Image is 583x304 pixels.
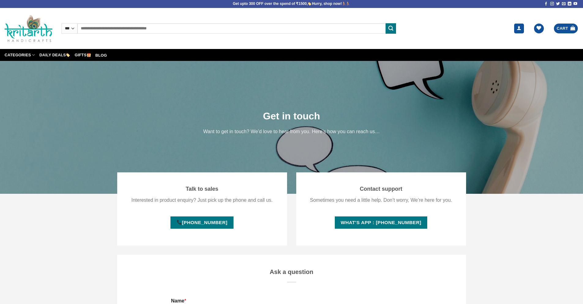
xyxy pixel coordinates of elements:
[556,2,560,6] a: Follow on Twitter
[129,196,275,204] p: Interested in product enquiry? Just pick up the phone and call us.
[129,185,275,193] h4: Talk to sales
[177,220,182,225] img: 📞
[117,128,466,136] p: Want to get in touch? We’d love to hear from you. Here’s how you can reach us…
[557,25,568,32] span: Cart
[95,52,107,59] a: Blog
[514,24,524,34] a: Login
[177,219,227,227] span: [PHONE_NUMBER]
[5,49,35,61] a: Categories
[342,2,346,6] img: 🏃
[386,23,396,34] button: Submit
[75,50,91,60] a: Gifts
[346,2,350,6] img: 🏃
[562,2,566,6] a: Send us an email
[233,2,342,6] b: Get upto 300 OFF over the spend of ₹1500, Hurry, shop now!
[129,267,454,277] h3: Ask a question
[544,2,548,6] a: Follow on Facebook
[568,2,571,6] a: Follow on LinkedIn
[341,219,421,227] span: What's App : [PHONE_NUMBER]
[66,53,70,57] img: 🏷️
[5,15,52,42] img: Kritarth Handicrafts
[534,24,544,34] a: Wishlist
[554,24,578,34] a: View cart
[308,196,454,204] p: Sometimes you need a little help. Don’t worry, We’re here for you.
[308,2,312,6] img: 🏷️
[574,2,577,6] a: Follow on YouTube
[39,50,70,60] a: Daily Deals
[87,53,91,57] img: 🎁
[308,185,454,193] h4: Contact support
[550,2,554,6] a: Follow on Instagram
[117,110,466,123] h2: Get in touch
